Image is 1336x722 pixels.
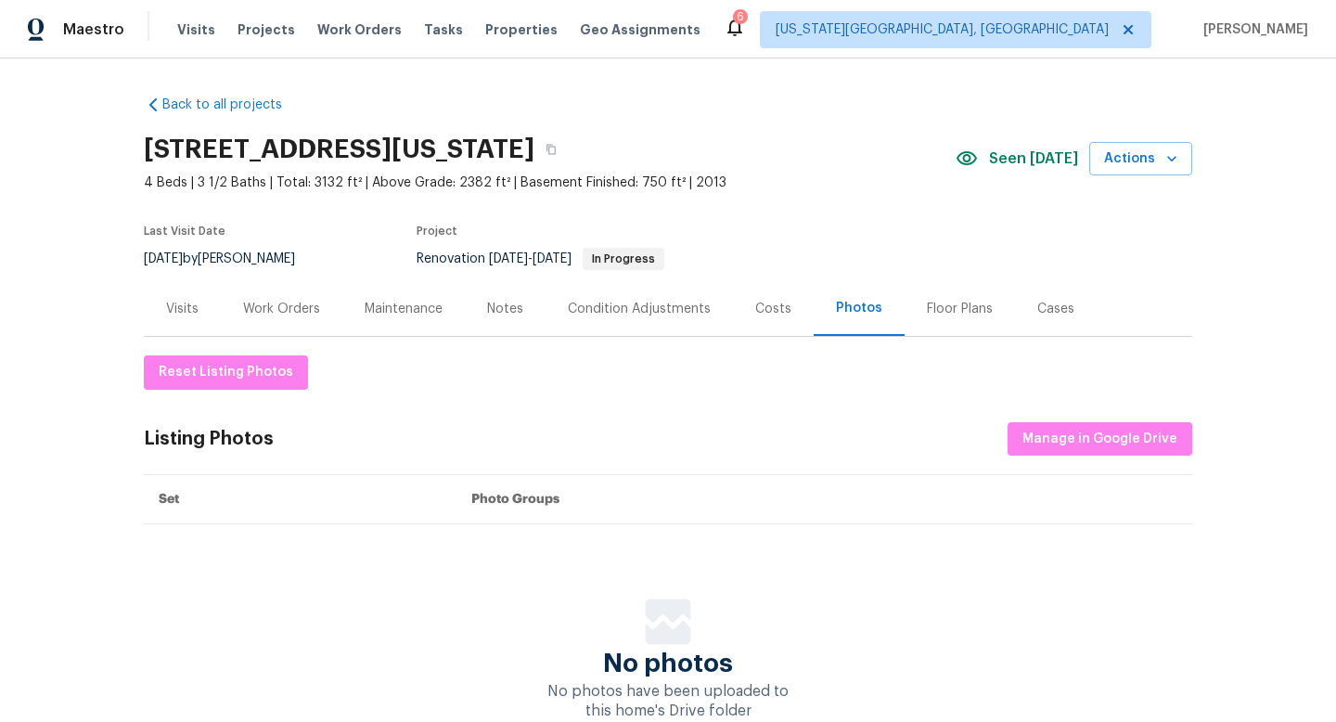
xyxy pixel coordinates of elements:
div: Visits [166,300,199,318]
div: Cases [1037,300,1074,318]
span: Geo Assignments [580,20,700,39]
div: Photos [836,299,882,317]
span: - [489,252,572,265]
span: Project [417,226,457,237]
span: No photos have been uploaded to this home's Drive folder [547,684,789,718]
div: Maintenance [365,300,443,318]
button: Manage in Google Drive [1008,422,1192,457]
div: by [PERSON_NAME] [144,248,317,270]
div: Floor Plans [927,300,993,318]
h2: [STREET_ADDRESS][US_STATE] [144,140,534,159]
div: Work Orders [243,300,320,318]
span: [DATE] [144,252,183,265]
button: Reset Listing Photos [144,355,308,390]
a: Back to all projects [144,96,322,114]
span: In Progress [584,253,662,264]
span: 4 Beds | 3 1/2 Baths | Total: 3132 ft² | Above Grade: 2382 ft² | Basement Finished: 750 ft² | 2013 [144,174,956,192]
span: Renovation [417,252,664,265]
span: [PERSON_NAME] [1196,20,1308,39]
span: Reset Listing Photos [159,361,293,384]
span: [DATE] [489,252,528,265]
span: Projects [238,20,295,39]
div: Condition Adjustments [568,300,711,318]
span: No photos [603,654,733,673]
div: Costs [755,300,791,318]
th: Photo Groups [456,475,1192,524]
div: Notes [487,300,523,318]
span: Properties [485,20,558,39]
span: Actions [1104,148,1177,171]
span: Last Visit Date [144,226,225,237]
span: [US_STATE][GEOGRAPHIC_DATA], [GEOGRAPHIC_DATA] [776,20,1109,39]
button: Copy Address [534,133,568,166]
span: Tasks [424,23,463,36]
div: 6 [737,7,744,26]
th: Set [144,475,456,524]
span: Work Orders [317,20,402,39]
span: Seen [DATE] [989,149,1078,168]
span: Visits [177,20,215,39]
span: Maestro [63,20,124,39]
span: Manage in Google Drive [1022,428,1177,451]
span: [DATE] [533,252,572,265]
button: Actions [1089,142,1192,176]
div: Listing Photos [144,430,274,448]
